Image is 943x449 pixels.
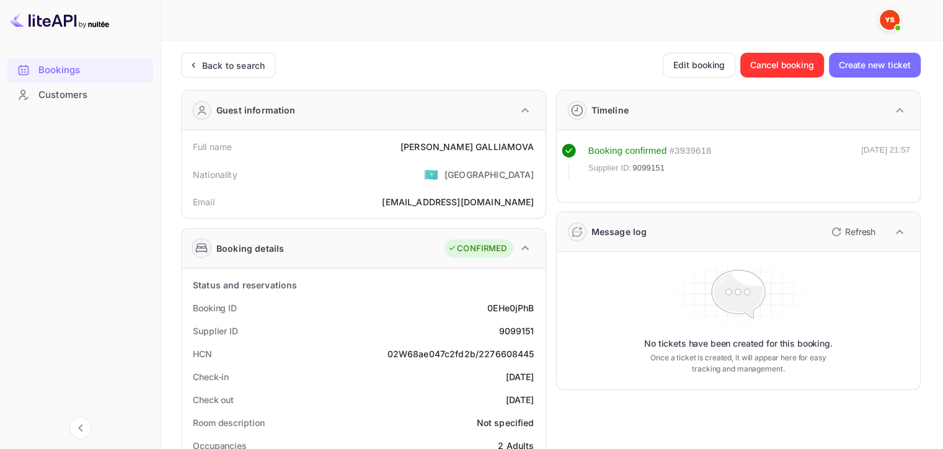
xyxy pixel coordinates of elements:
[216,104,296,117] div: Guest information
[7,58,153,81] a: Bookings
[498,324,534,337] div: 9099151
[382,195,534,208] div: [EMAIL_ADDRESS][DOMAIN_NAME]
[424,163,438,185] span: United States
[193,301,237,314] div: Booking ID
[10,10,109,30] img: LiteAPI logo
[193,347,212,360] div: HCN
[506,370,534,383] div: [DATE]
[663,53,735,78] button: Edit booking
[7,83,153,107] div: Customers
[448,242,507,255] div: CONFIRMED
[193,168,237,181] div: Nationality
[193,278,297,291] div: Status and reservations
[506,393,534,406] div: [DATE]
[7,83,153,106] a: Customers
[845,225,875,238] p: Refresh
[477,416,534,429] div: Not specified
[193,393,234,406] div: Check out
[740,53,824,78] button: Cancel booking
[193,140,232,153] div: Full name
[69,417,92,439] button: Collapse navigation
[38,63,147,78] div: Bookings
[588,162,632,174] span: Supplier ID:
[7,58,153,82] div: Bookings
[193,370,229,383] div: Check-in
[216,242,284,255] div: Booking details
[588,144,667,158] div: Booking confirmed
[401,140,534,153] div: [PERSON_NAME] GALLIAMOVA
[829,53,921,78] button: Create new ticket
[202,59,265,72] div: Back to search
[445,168,534,181] div: [GEOGRAPHIC_DATA]
[193,324,238,337] div: Supplier ID
[193,195,215,208] div: Email
[644,337,833,350] p: No tickets have been created for this booking.
[38,88,147,102] div: Customers
[880,10,900,30] img: Yandex Support
[641,352,836,375] p: Once a ticket is created, it will appear here for easy tracking and management.
[632,162,665,174] span: 9099151
[591,225,647,238] div: Message log
[861,144,910,180] div: [DATE] 21:57
[591,104,629,117] div: Timeline
[824,222,880,242] button: Refresh
[487,301,534,314] div: 0EHe0jPhB
[669,144,711,158] div: # 3939618
[387,347,534,360] div: 02W68ae047c2fd2b/2276608445
[193,416,264,429] div: Room description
